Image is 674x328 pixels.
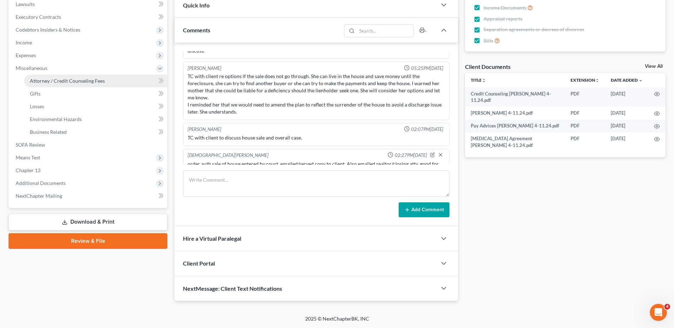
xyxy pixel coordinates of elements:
[10,11,167,23] a: Executory Contracts
[395,152,427,159] span: 02:27PM[DATE]
[484,4,526,11] span: Income Documents
[24,75,167,87] a: Attorney / Credit Counseling Fees
[16,154,40,160] span: Means Test
[411,126,443,133] span: 02:07PM[DATE]
[399,202,449,217] button: Add Comment
[465,120,565,132] td: Pay Advices [PERSON_NAME] 4-11.24.pdf
[188,73,445,115] div: TC with client re options if the sale does not go through. She can live in the house and save mon...
[135,315,540,328] div: 2025 © NextChapterBK, INC
[565,106,605,119] td: PDF
[188,134,445,141] div: TC with client to discuss house sale and overall case.
[183,2,210,9] span: Quick Info
[188,65,221,72] div: [PERSON_NAME]
[465,87,565,107] td: Credit Counseling [PERSON_NAME] 4-11.24.pdf
[465,63,511,70] div: Client Documents
[664,304,670,310] span: 4
[188,126,221,133] div: [PERSON_NAME]
[183,235,241,242] span: Hire a Virtual Paralegal
[16,167,41,173] span: Chapter 13
[16,1,35,7] span: Lawsuits
[188,152,269,159] div: [DEMOGRAPHIC_DATA][PERSON_NAME]
[188,160,445,175] div: order auth sale of house entered by court, emailed/served copy to client. Also emailed realtor/cl...
[10,138,167,151] a: SOFA Review
[565,87,605,107] td: PDF
[16,193,62,199] span: NextChapter Mailing
[16,180,66,186] span: Additional Documents
[10,190,167,202] a: NextChapter Mailing
[183,260,215,267] span: Client Portal
[611,77,643,83] a: Date Added expand_more
[645,64,663,69] a: View All
[9,214,167,230] a: Download & Print
[24,126,167,138] a: Business Related
[24,87,167,100] a: Gifts
[482,78,486,83] i: unfold_more
[605,120,648,132] td: [DATE]
[30,91,41,97] span: Gifts
[484,15,522,22] span: Appraisal reports
[16,52,36,58] span: Expenses
[30,116,82,122] span: Environmental Hazards
[357,25,413,37] input: Search...
[465,132,565,152] td: [MEDICAL_DATA] Agreement [PERSON_NAME] 4-11.24.pdf
[16,39,32,45] span: Income
[9,233,167,249] a: Review & File
[183,27,210,33] span: Comments
[484,26,584,33] span: Separation agreements or decrees of divorces
[471,77,486,83] a: Titleunfold_more
[650,304,667,321] iframe: Intercom live chat
[565,132,605,152] td: PDF
[30,103,44,109] span: Losses
[465,106,565,119] td: [PERSON_NAME] 4-11.24.pdf
[24,113,167,126] a: Environmental Hazards
[605,106,648,119] td: [DATE]
[30,78,105,84] span: Attorney / Credit Counseling Fees
[16,65,47,71] span: Miscellaneous
[16,27,80,33] span: Codebtors Insiders & Notices
[24,100,167,113] a: Losses
[183,285,282,292] span: NextMessage: Client Text Notifications
[30,129,67,135] span: Business Related
[411,65,443,72] span: 05:25PM[DATE]
[595,78,599,83] i: unfold_more
[16,142,45,148] span: SOFA Review
[484,37,493,44] span: Bills
[605,132,648,152] td: [DATE]
[16,14,61,20] span: Executory Contracts
[565,120,605,132] td: PDF
[638,78,643,83] i: expand_more
[571,77,599,83] a: Extensionunfold_more
[605,87,648,107] td: [DATE]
